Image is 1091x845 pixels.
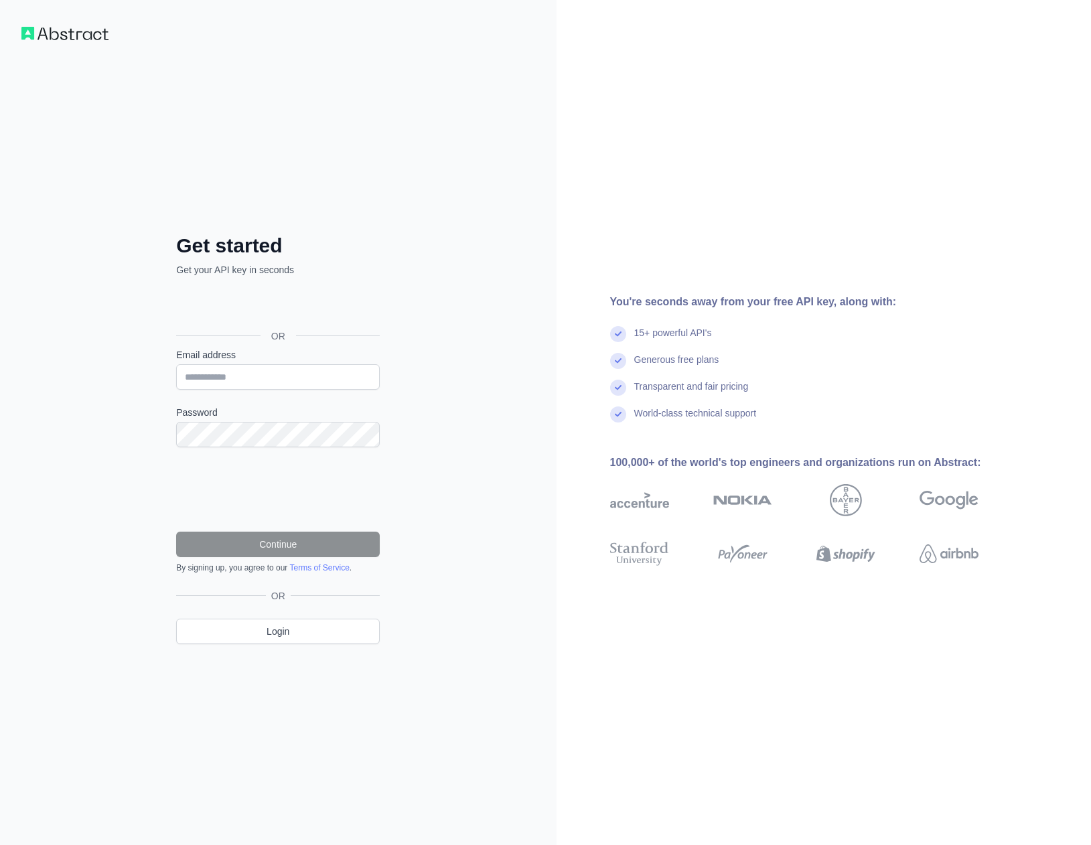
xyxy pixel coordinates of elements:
[176,463,380,516] iframe: reCAPTCHA
[713,484,772,516] img: nokia
[634,353,719,380] div: Generous free plans
[176,406,380,419] label: Password
[176,263,380,277] p: Get your API key in seconds
[176,619,380,644] a: Login
[610,294,1021,310] div: You're seconds away from your free API key, along with:
[634,326,712,353] div: 15+ powerful API's
[289,563,349,572] a: Terms of Service
[610,484,669,516] img: accenture
[21,27,108,40] img: Workflow
[176,562,380,573] div: By signing up, you agree to our .
[610,326,626,342] img: check mark
[830,484,862,516] img: bayer
[610,455,1021,471] div: 100,000+ of the world's top engineers and organizations run on Abstract:
[176,234,380,258] h2: Get started
[610,353,626,369] img: check mark
[713,539,772,568] img: payoneer
[176,532,380,557] button: Continue
[920,539,978,568] img: airbnb
[176,348,380,362] label: Email address
[266,589,291,603] span: OR
[610,406,626,422] img: check mark
[610,539,669,568] img: stanford university
[920,484,978,516] img: google
[816,539,875,568] img: shopify
[261,329,296,343] span: OR
[634,380,749,406] div: Transparent and fair pricing
[634,406,757,433] div: World-class technical support
[610,380,626,396] img: check mark
[169,291,384,321] iframe: Кнопка "Войти с аккаунтом Google"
